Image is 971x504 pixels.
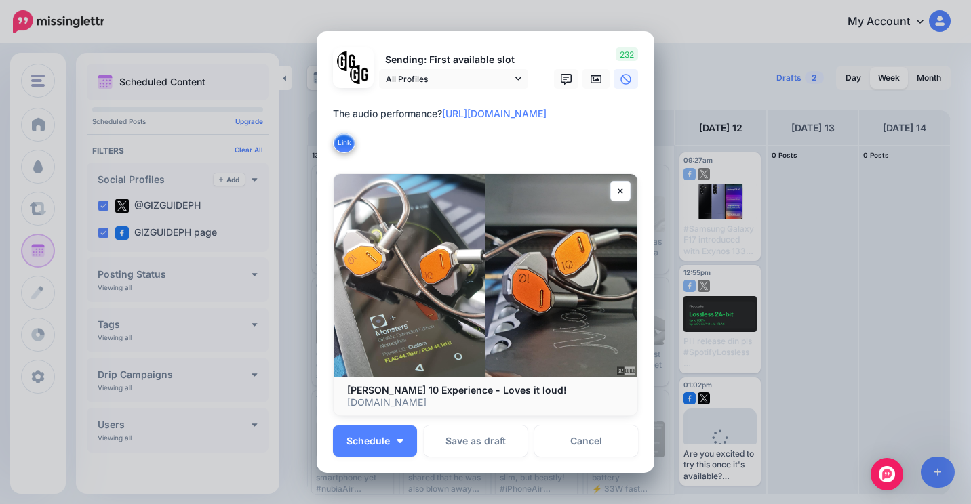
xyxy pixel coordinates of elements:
[350,65,370,85] img: JT5sWCfR-79925.png
[534,425,638,457] a: Cancel
[616,47,638,61] span: 232
[379,52,528,68] p: Sending: First available slot
[346,436,390,446] span: Schedule
[379,69,528,89] a: All Profiles
[334,174,637,376] img: Hiby Yacht 10 Experience - Loves it loud!
[347,384,567,396] b: [PERSON_NAME] 10 Experience - Loves it loud!
[424,425,528,457] button: Save as draft
[871,458,903,490] div: Open Intercom Messenger
[333,425,417,457] button: Schedule
[333,133,355,153] button: Link
[333,106,645,122] div: The audio performance?
[347,396,624,408] p: [DOMAIN_NAME]
[397,439,403,443] img: arrow-down-white.png
[337,51,357,71] img: 353459792_649996473822713_4483302954317148903_n-bsa138318.png
[386,72,512,86] span: All Profiles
